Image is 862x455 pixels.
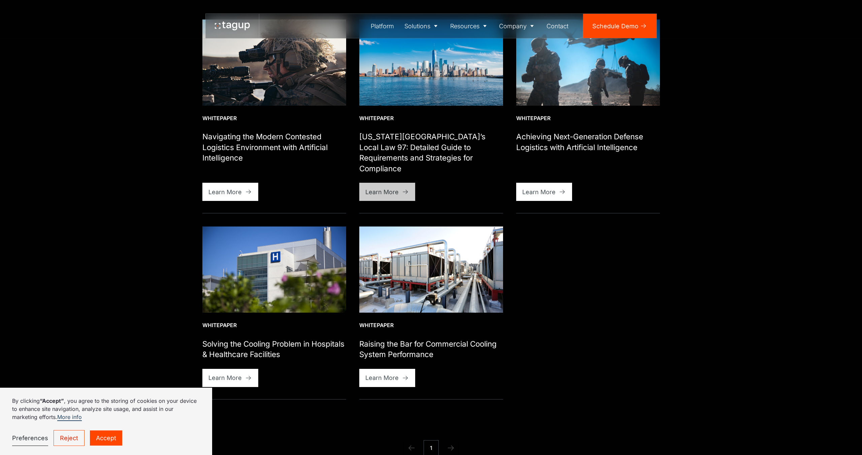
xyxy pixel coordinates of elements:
a: Solutions [399,14,445,38]
p: By clicking , you agree to the storing of cookies on your device to enhance site navigation, anal... [12,397,200,421]
div: Learn More [522,187,556,197]
a: Learn More [202,183,259,201]
div: Learn More [365,187,399,197]
img: healthcare cooling white paper [202,226,346,313]
a: Platform [365,14,399,38]
a: Preferences [12,430,48,446]
div: Whitepaper [359,322,503,329]
strong: “Accept” [40,397,64,404]
div: Whitepaper [202,115,346,122]
a: More info [57,414,82,421]
h1: Navigating the Modern Contested Logistics Environment with Artificial Intelligence [202,131,346,163]
img: landing support specialists insert and extract assets in terrain, photo by Sgt. Conner Robbins [516,20,660,106]
div: Learn More [365,373,399,382]
h1: Solving the Cooling Problem in Hospitals & Healthcare Facilities [202,339,346,360]
img: U.S. Marine Corps photo by Cpl. Aziza Kamuhanda_231002-M-AK118-1086 [202,20,346,106]
h1: [US_STATE][GEOGRAPHIC_DATA]’s Local Law 97: Detailed Guide to Requirements and Strategies for Com... [359,131,503,174]
div: Resources [450,22,479,31]
a: Learn More [202,369,259,387]
a: Schedule Demo [583,14,657,38]
a: Learn More [359,183,416,201]
a: Learn More [359,369,416,387]
a: Contact [541,14,574,38]
h1: Achieving Next-Generation Defense Logistics with Artificial Intelligence [516,131,660,152]
div: Whitepaper [516,115,660,122]
a: Accept [90,430,122,446]
img: commercial cooling system performance white paper [359,226,503,313]
div: Solutions [404,22,430,31]
div: Platform [371,22,394,31]
a: Reject [54,430,85,446]
a: Company [494,14,541,38]
a: Learn More [516,183,572,201]
div: Whitepaper [359,115,503,122]
a: Resources [445,14,494,38]
div: Learn More [208,373,242,382]
div: Company [499,22,527,31]
div: Schedule Demo [592,22,638,31]
div: Contact [546,22,568,31]
div: Whitepaper [202,322,346,329]
h1: Raising the Bar for Commercial Cooling System Performance [359,339,503,360]
div: Learn More [208,187,242,197]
